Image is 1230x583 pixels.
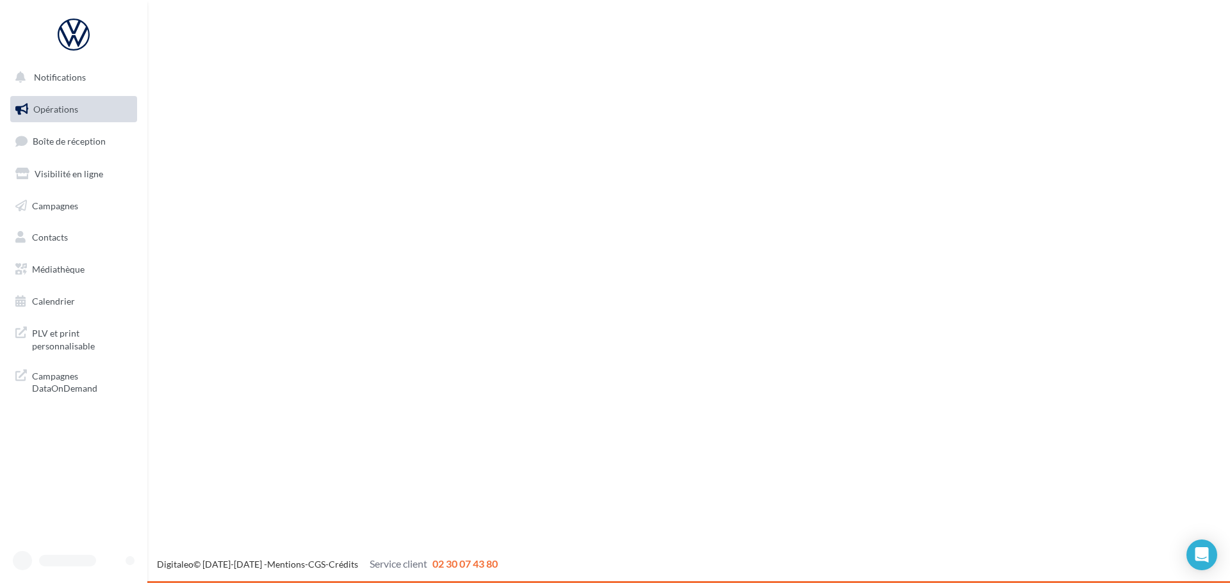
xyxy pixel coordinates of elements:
[8,64,135,91] button: Notifications
[32,324,132,352] span: PLV et print personnalisable
[32,296,75,307] span: Calendrier
[157,559,498,570] span: © [DATE]-[DATE] - - -
[8,288,140,315] a: Calendrier
[8,319,140,357] a: PLV et print personnalisable
[432,557,498,570] span: 02 30 07 43 80
[8,362,140,400] a: Campagnes DataOnDemand
[8,161,140,188] a: Visibilité en ligne
[32,232,68,243] span: Contacts
[370,557,427,570] span: Service client
[32,367,132,395] span: Campagnes DataOnDemand
[8,127,140,155] a: Boîte de réception
[157,559,193,570] a: Digitaleo
[8,256,140,283] a: Médiathèque
[1186,539,1217,570] div: Open Intercom Messenger
[267,559,305,570] a: Mentions
[32,200,78,211] span: Campagnes
[33,136,106,147] span: Boîte de réception
[8,193,140,220] a: Campagnes
[34,72,86,83] span: Notifications
[308,559,325,570] a: CGS
[8,224,140,251] a: Contacts
[32,264,85,275] span: Médiathèque
[35,168,103,179] span: Visibilité en ligne
[33,104,78,115] span: Opérations
[8,96,140,123] a: Opérations
[329,559,358,570] a: Crédits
